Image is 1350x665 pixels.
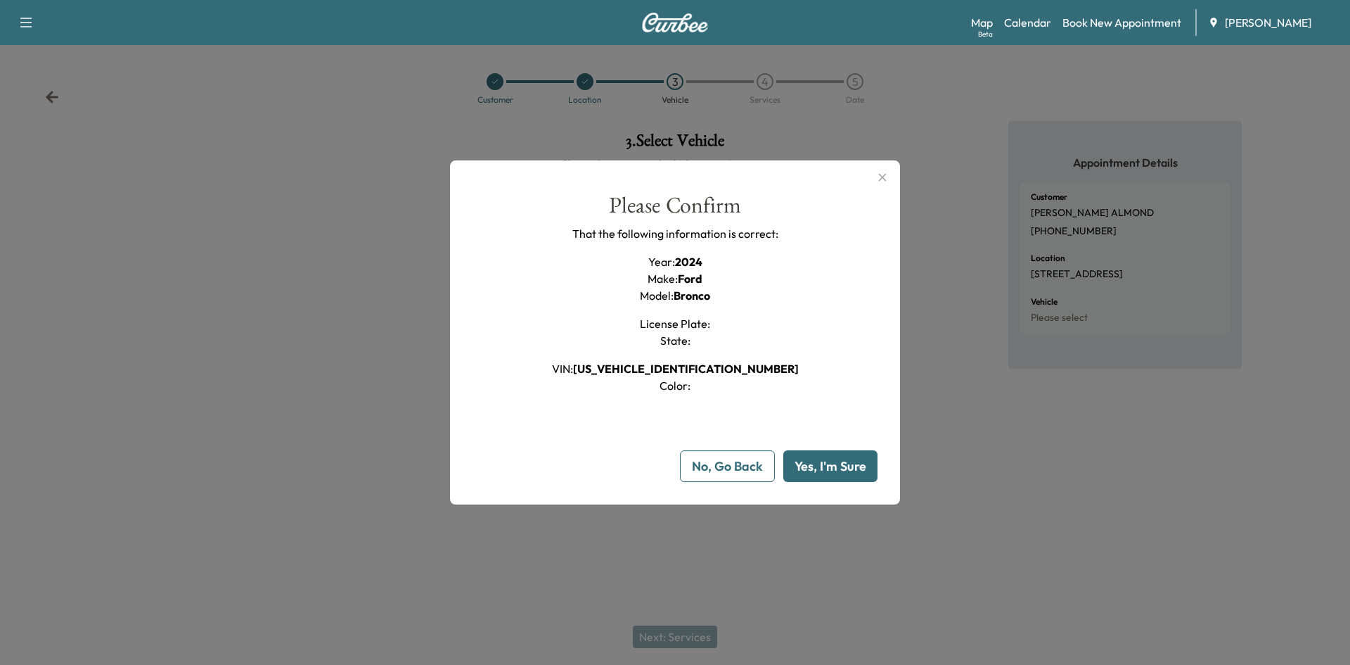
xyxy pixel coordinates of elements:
a: MapBeta [971,14,993,31]
div: Please Confirm [609,194,741,226]
span: 2024 [675,255,702,269]
p: That the following information is correct: [572,225,778,242]
h1: License Plate : [640,315,710,332]
span: Ford [678,272,702,286]
h1: State : [660,332,690,349]
h1: Make : [648,270,702,287]
button: No, Go Back [680,450,775,482]
img: Curbee Logo [641,13,709,32]
button: Yes, I'm Sure [783,450,877,482]
h1: Color : [660,377,690,394]
span: [PERSON_NAME] [1225,14,1311,31]
span: [US_VEHICLE_IDENTIFICATION_NUMBER] [573,362,799,376]
span: Bronco [674,289,710,303]
a: Book New Appointment [1062,14,1181,31]
h1: Year : [648,253,702,270]
a: Calendar [1004,14,1051,31]
h1: VIN : [552,360,799,377]
div: Beta [978,29,993,39]
h1: Model : [640,287,710,304]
